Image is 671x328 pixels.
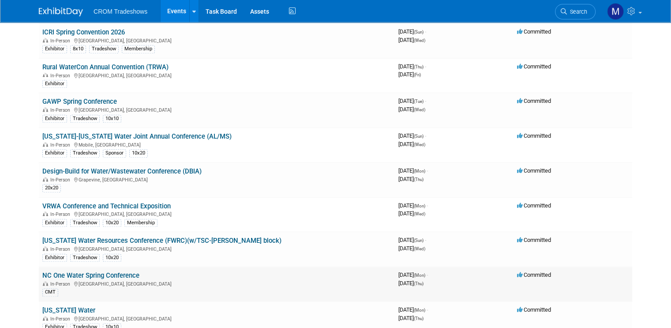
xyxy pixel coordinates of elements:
span: [DATE] [398,98,426,104]
div: Tradeshow [70,254,100,262]
span: In-Person [50,107,73,113]
span: Committed [517,202,551,209]
span: [DATE] [398,37,425,43]
div: [GEOGRAPHIC_DATA], [GEOGRAPHIC_DATA] [42,72,391,79]
div: [GEOGRAPHIC_DATA], [GEOGRAPHIC_DATA] [42,106,391,113]
span: (Thu) [414,64,424,69]
span: (Sun) [414,134,424,139]
div: [GEOGRAPHIC_DATA], [GEOGRAPHIC_DATA] [42,245,391,252]
div: 10x20 [129,149,148,157]
span: - [425,98,426,104]
span: (Wed) [414,142,425,147]
div: Membership [122,45,155,53]
span: (Thu) [414,316,424,321]
div: 10x20 [103,219,121,227]
span: [DATE] [398,237,426,243]
div: 10x10 [103,115,121,123]
div: [GEOGRAPHIC_DATA], [GEOGRAPHIC_DATA] [42,210,391,217]
span: (Thu) [414,281,424,286]
a: Rural WaterCon Annual Convention (TRWA) [42,63,169,71]
div: 8x10 [70,45,86,53]
span: Search [567,8,587,15]
img: In-Person Event [43,107,48,112]
span: (Thu) [414,177,424,182]
a: Design-Build for Water/Wastewater Conference (DBIA) [42,167,202,175]
div: [GEOGRAPHIC_DATA], [GEOGRAPHIC_DATA] [42,315,391,322]
a: [US_STATE] Water Resources Conference (FWRC)(w/TSC-[PERSON_NAME] block) [42,237,281,245]
div: Sponsor [103,149,126,157]
div: Tradeshow [70,115,100,123]
span: [DATE] [398,306,428,313]
span: [DATE] [398,141,425,147]
a: Search [555,4,596,19]
img: In-Person Event [43,211,48,216]
a: [US_STATE] Water [42,306,95,314]
img: In-Person Event [43,281,48,286]
span: (Mon) [414,273,425,278]
span: Committed [517,167,551,174]
div: Exhibitor [42,149,67,157]
span: In-Person [50,177,73,183]
span: - [425,28,426,35]
img: In-Person Event [43,246,48,251]
span: [DATE] [398,71,421,78]
span: Committed [517,306,551,313]
span: (Sun) [414,238,424,243]
img: ExhibitDay [39,8,83,16]
span: [DATE] [398,176,424,182]
span: Committed [517,132,551,139]
img: In-Person Event [43,38,48,42]
span: In-Person [50,316,73,322]
span: [DATE] [398,167,428,174]
div: Exhibitor [42,254,67,262]
span: (Wed) [414,107,425,112]
span: - [425,63,426,70]
img: In-Person Event [43,73,48,77]
img: In-Person Event [43,177,48,181]
span: In-Person [50,211,73,217]
span: [DATE] [398,28,426,35]
div: [GEOGRAPHIC_DATA], [GEOGRAPHIC_DATA] [42,280,391,287]
span: [DATE] [398,210,425,217]
span: - [427,271,428,278]
span: - [427,306,428,313]
span: - [425,132,426,139]
img: Matt Stevens [607,3,624,20]
div: 10x20 [103,254,121,262]
div: Tradeshow [89,45,119,53]
a: GAWP Spring Conference [42,98,117,106]
span: (Wed) [414,246,425,251]
a: NC One Water Spring Conference [42,271,139,279]
span: [DATE] [398,202,428,209]
a: ICRI Spring Convention 2026 [42,28,125,36]
span: [DATE] [398,280,424,287]
span: (Fri) [414,72,421,77]
span: Committed [517,28,551,35]
span: (Wed) [414,38,425,43]
div: Mobile, [GEOGRAPHIC_DATA] [42,141,391,148]
span: [DATE] [398,271,428,278]
span: In-Person [50,142,73,148]
div: 20x20 [42,184,61,192]
span: In-Person [50,38,73,44]
a: [US_STATE]-[US_STATE] Water Joint Annual Conference (AL/MS) [42,132,232,140]
span: In-Person [50,246,73,252]
span: In-Person [50,281,73,287]
div: Exhibitor [42,80,67,88]
span: (Mon) [414,308,425,313]
span: Committed [517,237,551,243]
div: Membership [124,219,157,227]
span: (Sun) [414,30,424,34]
span: - [427,202,428,209]
span: (Mon) [414,169,425,173]
span: CROM Tradeshows [94,8,147,15]
div: Exhibitor [42,115,67,123]
img: In-Person Event [43,142,48,147]
div: Grapevine, [GEOGRAPHIC_DATA] [42,176,391,183]
img: In-Person Event [43,316,48,320]
span: In-Person [50,73,73,79]
div: Tradeshow [70,149,100,157]
span: (Wed) [414,211,425,216]
span: [DATE] [398,245,425,252]
div: Exhibitor [42,219,67,227]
